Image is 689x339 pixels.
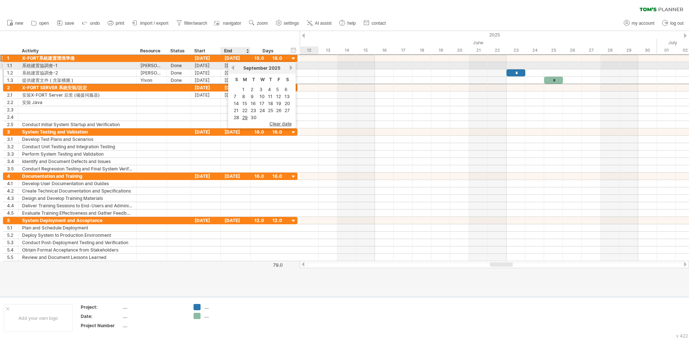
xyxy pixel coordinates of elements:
div: 2.3 [7,106,18,113]
a: my account [622,18,657,28]
span: 2025 [269,65,281,71]
a: 5 [275,86,279,93]
a: 2 [250,86,254,93]
div: 1.2 [7,69,18,76]
a: 4 [267,86,272,93]
a: 24 [259,107,266,114]
a: contact [362,18,388,28]
a: 22 [241,107,248,114]
div: 提供建置文件 ( 含架構圖 ) [22,77,133,84]
div: Evaluate Training Effectiveness and Gather Feedback [22,210,133,217]
div: Done [171,69,187,76]
a: 8 [241,93,246,100]
div: 5.1 [7,224,18,231]
div: 2.4 [7,114,18,121]
div: Obtain Formal Acceptance from Stakeholders [22,246,133,253]
div: Deploy System to Production Environment [22,232,133,239]
span: log out [670,21,683,26]
div: Friday, 27 June 2025 [582,46,601,54]
div: Monday, 16 June 2025 [375,46,394,54]
span: September [243,65,268,71]
div: Yivon [140,77,163,84]
div: [DATE] [191,69,221,76]
div: [DATE] [191,62,221,69]
div: 2.2 [7,99,18,106]
div: Deliver Training Sessions to End-Users and Administrators [22,202,133,209]
div: 5.5 [7,254,18,261]
div: Conduct Unit Testing and Integration Testing [22,143,133,150]
div: .... [123,322,185,329]
div: 4 [7,173,18,180]
a: settings [274,18,301,28]
div: 系統建置協調會-1 [22,62,133,69]
span: help [347,21,356,26]
a: 7 [233,93,237,100]
div: Sunday, 29 June 2025 [619,46,638,54]
div: Review and Document Lessons Learned [22,254,133,261]
div: Create Technical Documentation and Specifications [22,187,133,194]
div: Saturday, 21 June 2025 [469,46,488,54]
div: Tuesday, 1 July 2025 [657,46,676,54]
span: Tuesday [252,77,255,82]
div: [DATE] [221,69,251,76]
span: filter/search [184,21,207,26]
div: 79.0 [251,262,283,268]
span: Wednesday [260,77,265,82]
a: 14 [233,100,240,107]
div: Tuesday, 17 June 2025 [394,46,413,54]
div: 2.1 [7,91,18,98]
div: [DATE] [191,128,221,135]
a: 19 [275,100,282,107]
div: Plan and Schedule Deployment [22,224,133,231]
div: 5.2 [7,232,18,239]
div: 3.4 [7,158,18,165]
div: [DATE] [191,77,221,84]
div: Wednesday, 18 June 2025 [413,46,431,54]
a: 1 [241,86,245,93]
div: 15.0 [254,55,282,62]
a: 13 [284,93,290,100]
a: zoom [247,18,270,28]
a: 9 [250,93,254,100]
a: help [337,18,358,28]
div: 1.1 [7,62,18,69]
div: [DATE] [221,77,251,84]
span: undo [90,21,100,26]
div: Days [250,47,285,55]
a: log out [660,18,686,28]
div: 4.4 [7,202,18,209]
div: Documentation and Training [22,173,133,180]
div: [PERSON_NAME] [140,69,163,76]
div: Design and Develop Training Materials [22,195,133,202]
div: [DATE] [221,128,251,135]
div: [DATE] [221,91,251,98]
a: 3 [259,86,263,93]
div: Develop User Documentation and Guides [22,180,133,187]
div: 1.3 [7,77,18,84]
div: 系統建置協調會-2 [22,69,133,76]
div: 5 [7,217,18,224]
a: navigator [213,18,243,28]
div: System Deployment and Acceptance [22,217,133,224]
div: 16.0 [254,173,282,180]
span: contact [372,21,386,26]
a: 12 [275,93,282,100]
div: Wednesday, 25 June 2025 [544,46,563,54]
a: new [5,18,25,28]
div: End [224,47,246,55]
div: 12.0 [254,217,282,224]
div: Sunday, 15 June 2025 [356,46,375,54]
span: AI assist [315,21,331,26]
span: print [116,21,124,26]
div: Conduct Regression Testing and Final System Verification [22,165,133,172]
div: Friday, 20 June 2025 [450,46,469,54]
div: 2.5 [7,121,18,128]
a: print [106,18,126,28]
div: [DATE] [191,173,221,180]
div: v 422 [676,333,688,339]
div: Done [171,77,187,84]
div: [DATE] [221,55,251,62]
div: 3.3 [7,151,18,158]
div: 2 [7,84,18,91]
div: Sunday, 22 June 2025 [488,46,507,54]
